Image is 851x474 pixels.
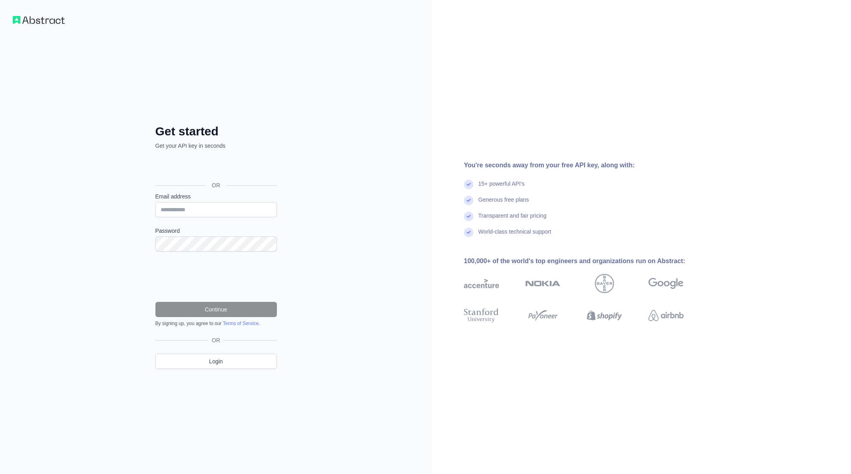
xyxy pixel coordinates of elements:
[155,124,277,139] h2: Get started
[464,228,473,237] img: check mark
[205,181,227,189] span: OR
[464,274,499,293] img: accenture
[478,180,525,196] div: 15+ powerful API's
[525,274,561,293] img: nokia
[464,212,473,221] img: check mark
[155,261,277,292] iframe: reCAPTCHA
[478,196,529,212] div: Generous free plans
[648,274,684,293] img: google
[478,212,547,228] div: Transparent and fair pricing
[464,256,709,266] div: 100,000+ of the world's top engineers and organizations run on Abstract:
[464,161,709,170] div: You're seconds away from your free API key, along with:
[478,228,551,244] div: World-class technical support
[595,274,614,293] img: bayer
[155,227,277,235] label: Password
[648,307,684,324] img: airbnb
[13,16,65,24] img: Workflow
[223,321,258,326] a: Terms of Service
[155,354,277,369] a: Login
[155,320,277,327] div: By signing up, you agree to our .
[464,307,499,324] img: stanford university
[464,196,473,205] img: check mark
[587,307,622,324] img: shopify
[155,302,277,317] button: Continue
[525,307,561,324] img: payoneer
[155,142,277,150] p: Get your API key in seconds
[151,159,279,176] iframe: Schaltfläche „Über Google anmelden“
[155,192,277,200] label: Email address
[464,180,473,189] img: check mark
[209,336,223,344] span: OR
